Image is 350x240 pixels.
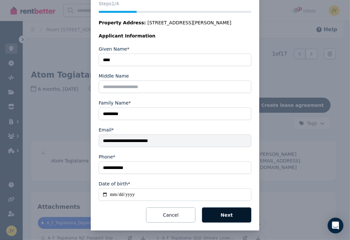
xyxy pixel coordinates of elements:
[99,46,129,52] label: Given Name*
[147,19,231,26] span: [STREET_ADDRESS][PERSON_NAME]
[202,207,251,223] button: Next
[99,154,115,160] label: Phone*
[99,180,130,187] label: Date of birth*
[328,218,343,233] div: Open Intercom Messenger
[99,73,129,79] label: Middle Name
[99,0,251,7] p: Steps 1 /4
[99,33,251,39] legend: Applicant Information
[99,20,146,25] span: Property Address:
[99,100,131,106] label: Family Name*
[99,127,114,133] label: Email*
[146,207,195,223] button: Cancel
